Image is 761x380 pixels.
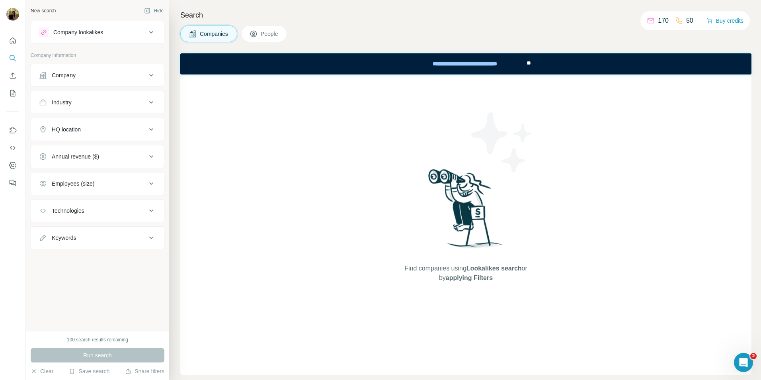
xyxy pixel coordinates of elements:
div: Keywords [52,234,76,242]
button: Enrich CSV [6,69,19,83]
button: Industry [31,93,164,112]
h4: Search [180,10,751,21]
span: Find companies using or by [402,264,529,283]
div: Annual revenue ($) [52,153,99,161]
button: Annual revenue ($) [31,147,164,166]
span: applying Filters [446,274,493,281]
button: Feedback [6,176,19,190]
iframe: Intercom live chat [734,353,753,372]
span: Companies [200,30,229,38]
button: Hide [139,5,169,17]
p: 170 [658,16,669,25]
div: HQ location [52,125,81,133]
button: Company lookalikes [31,23,164,42]
div: Employees (size) [52,180,94,188]
div: Company [52,71,76,79]
button: Use Surfe on LinkedIn [6,123,19,137]
span: Lookalikes search [466,265,522,272]
img: Avatar [6,8,19,21]
button: Search [6,51,19,65]
button: Keywords [31,228,164,247]
button: Technologies [31,201,164,220]
span: People [261,30,279,38]
div: Technologies [52,207,84,215]
img: Surfe Illustration - Woman searching with binoculars [425,167,507,256]
div: Company lookalikes [53,28,103,36]
div: Industry [52,98,72,106]
img: Surfe Illustration - Stars [466,106,538,178]
div: 100 search results remaining [67,336,128,343]
button: Use Surfe API [6,141,19,155]
p: 50 [686,16,693,25]
button: Clear [31,367,53,375]
p: Company information [31,52,164,59]
button: Quick start [6,33,19,48]
iframe: Banner [180,53,751,74]
button: Share filters [125,367,164,375]
div: New search [31,7,56,14]
button: Company [31,66,164,85]
button: Employees (size) [31,174,164,193]
button: Dashboard [6,158,19,172]
button: Save search [69,367,109,375]
button: My lists [6,86,19,100]
span: 2 [750,353,757,359]
button: HQ location [31,120,164,139]
button: Buy credits [706,15,743,26]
